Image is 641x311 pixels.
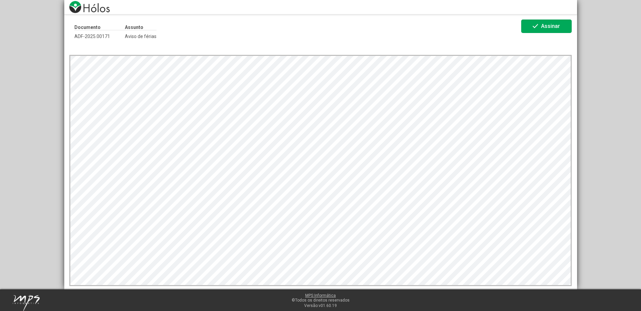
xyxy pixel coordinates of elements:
span: ADF-2025.00171 [74,34,125,39]
span: ©Todos os direitos reservados [292,298,350,303]
span: Assinar [541,23,560,29]
img: logo-holos.png [69,1,110,13]
p: Assunto [125,25,156,30]
span: Versão:v01.60.19 [304,303,337,308]
mat-icon: check [531,22,539,30]
a: MPS Informática [305,293,336,298]
button: Assinar [521,20,572,33]
span: Aviso de férias [125,34,156,39]
p: Documento [74,25,125,30]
